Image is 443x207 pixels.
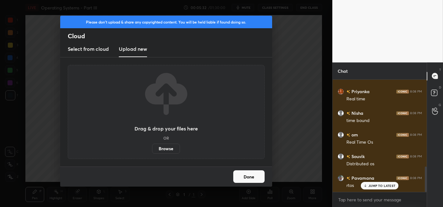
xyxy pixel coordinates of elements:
h6: Priyanka [350,88,370,95]
div: 8:08 PM [410,176,422,180]
h5: OR [163,136,169,140]
img: no-rating-badge.077c3623.svg [346,112,350,115]
img: default.png [338,110,344,116]
img: default.png [338,153,344,159]
div: time bound [346,118,422,124]
img: default.png [338,131,344,138]
p: JUMP TO LATEST [368,184,395,188]
img: 680d927eb94d4fbe9223f76ba6c85eda.jpg [338,175,344,181]
img: no-rating-badge.077c3623.svg [346,90,350,93]
img: iconic-dark.1390631f.png [396,176,409,180]
img: no-rating-badge.077c3623.svg [346,177,350,180]
img: no-rating-badge.077c3623.svg [346,133,350,137]
div: Real time [346,96,422,102]
div: 8:08 PM [410,89,422,93]
div: 8:08 PM [410,154,422,158]
div: Please don't upload & share any copyrighted content. You will be held liable if found doing so. [60,16,272,28]
button: Done [233,170,265,183]
img: a77cebb76dc84b03bc6ff962ad163ce9.jpg [338,88,344,94]
p: T [439,67,441,72]
div: 8:08 PM [410,133,422,136]
h3: Drag & drop your files here [134,126,198,131]
h3: Upload new [119,45,147,53]
img: iconic-dark.1390631f.png [396,89,409,93]
div: real time [346,74,422,81]
p: D [439,85,441,90]
div: grid [333,80,427,192]
h6: Souvik [350,153,365,160]
h3: Select from cloud [68,45,109,53]
p: G [439,103,441,107]
h6: om [350,131,358,138]
img: iconic-dark.1390631f.png [396,133,409,136]
div: rtos [346,183,422,189]
div: 8:08 PM [410,111,422,115]
img: no-rating-badge.077c3623.svg [346,155,350,158]
div: Real Time Os [346,139,422,146]
img: iconic-dark.1390631f.png [396,111,409,115]
h6: Nisha [350,110,363,116]
h6: Pavamana [350,175,374,181]
h2: Cloud [68,32,272,40]
p: Chat [333,63,353,79]
div: Distributed os [346,161,422,167]
img: iconic-dark.1390631f.png [396,154,409,158]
